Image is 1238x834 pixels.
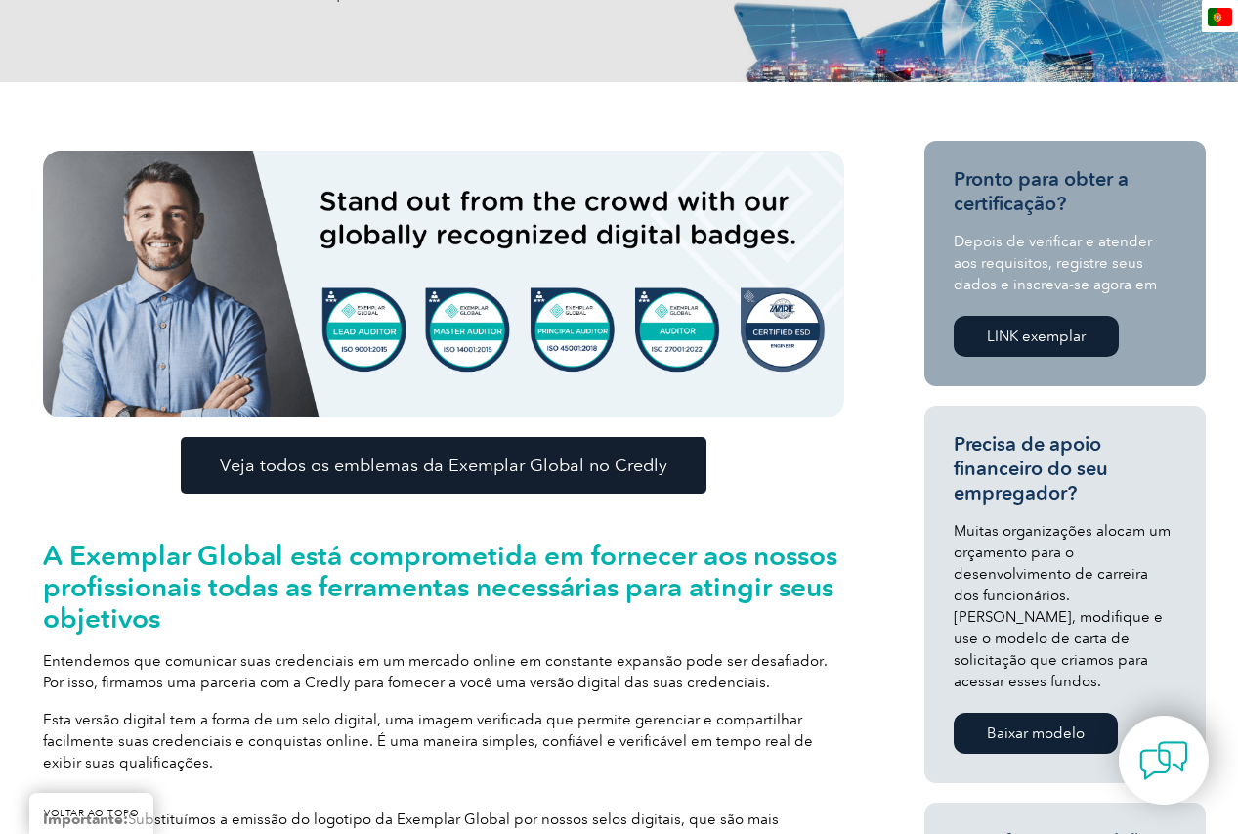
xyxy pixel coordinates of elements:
img: contact-chat.png [1139,736,1188,785]
img: pt [1208,8,1232,26]
font: Muitas organizações alocam um orçamento para o desenvolvimento de carreira dos funcionários. [PER... [954,522,1171,690]
a: VOLTAR AO TOPO [29,793,153,834]
font: Precisa de apoio financeiro do seu empregador? [954,432,1108,505]
font: VOLTAR AO TOPO [44,808,139,819]
a: Baixar modelo [954,713,1118,754]
a: Veja todos os emblemas da Exemplar Global no Credly [181,437,706,494]
a: LINK exemplar [954,316,1119,357]
font: LINK exemplar [987,328,1086,345]
font: Baixar modelo [987,724,1085,742]
font: Depois de verificar e atender aos requisitos, registre seus dados e inscreva-se agora em [954,233,1157,293]
font: Esta versão digital tem a forma de um selo digital, uma imagem verificada que permite gerenciar e... [43,711,813,771]
font: Veja todos os emblemas da Exemplar Global no Credly [220,455,667,476]
font: Pronto para obter a certificação? [954,167,1129,215]
img: emblemas [43,151,844,417]
font: A Exemplar Global está comprometida em fornecer aos nossos profissionais todas as ferramentas nec... [43,539,837,635]
font: Entendemos que comunicar suas credenciais em um mercado online em constante expansão pode ser des... [43,652,827,691]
